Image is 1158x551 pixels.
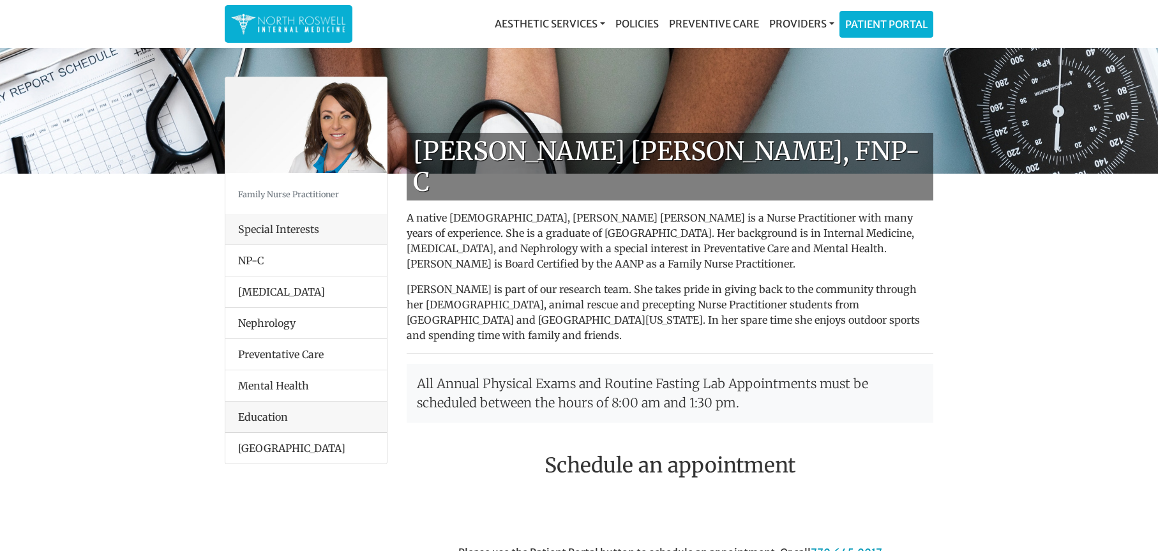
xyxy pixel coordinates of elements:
li: Nephrology [225,307,387,339]
h1: [PERSON_NAME] [PERSON_NAME], FNP-C [407,133,933,200]
a: Policies [610,11,664,36]
a: Patient Portal [840,11,933,37]
li: NP-C [225,245,387,276]
div: Special Interests [225,214,387,245]
li: [GEOGRAPHIC_DATA] [225,433,387,464]
li: Mental Health [225,370,387,402]
img: North Roswell Internal Medicine [231,11,346,36]
img: Keela Weeks Leger, FNP-C [225,77,387,173]
li: [MEDICAL_DATA] [225,276,387,308]
p: All Annual Physical Exams and Routine Fasting Lab Appointments must be scheduled between the hour... [407,364,933,423]
a: Providers [764,11,839,36]
li: Preventative Care [225,338,387,370]
a: Aesthetic Services [490,11,610,36]
a: Preventive Care [664,11,764,36]
h2: Schedule an appointment [407,453,933,478]
p: [PERSON_NAME] is part of our research team. She takes pride in giving back to the community throu... [407,282,933,343]
small: Family Nurse Practitioner [238,189,339,199]
p: A native [DEMOGRAPHIC_DATA], [PERSON_NAME] [PERSON_NAME] is a Nurse Practitioner with many years ... [407,210,933,271]
div: Education [225,402,387,433]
